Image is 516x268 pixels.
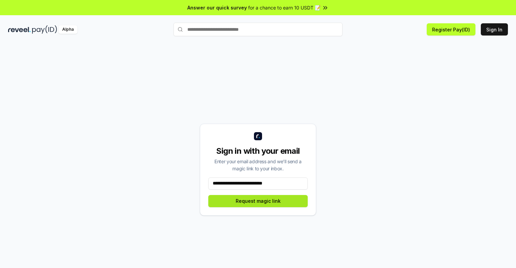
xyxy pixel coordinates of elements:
button: Register Pay(ID) [427,23,475,35]
button: Sign In [481,23,508,35]
div: Sign in with your email [208,146,308,156]
button: Request magic link [208,195,308,207]
div: Enter your email address and we’ll send a magic link to your inbox. [208,158,308,172]
span: Answer our quick survey [187,4,247,11]
img: reveel_dark [8,25,31,34]
div: Alpha [58,25,77,34]
span: for a chance to earn 10 USDT 📝 [248,4,321,11]
img: logo_small [254,132,262,140]
img: pay_id [32,25,57,34]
